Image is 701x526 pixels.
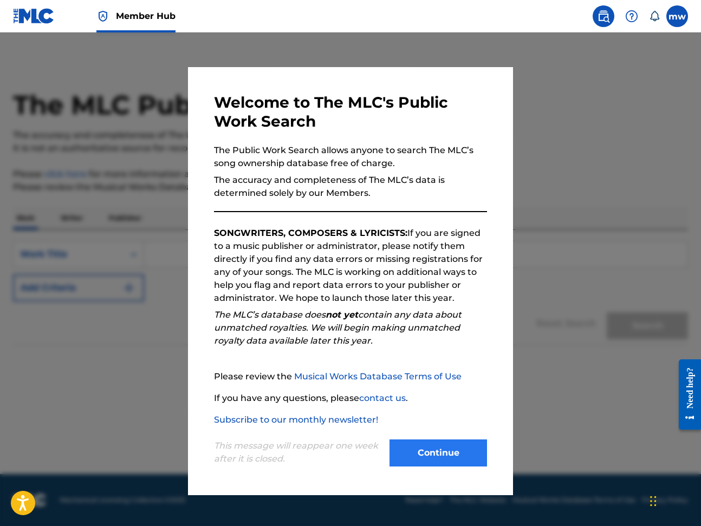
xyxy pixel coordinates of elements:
[214,370,487,383] p: Please review the
[390,439,487,466] button: Continue
[214,310,462,346] em: The MLC’s database does contain any data about unmatched royalties. We will begin making unmatche...
[621,5,642,27] div: Help
[647,474,701,526] iframe: Chat Widget
[214,144,487,170] p: The Public Work Search allows anyone to search The MLC’s song ownership database free of charge.
[214,93,487,131] h3: Welcome to The MLC's Public Work Search
[214,227,487,305] p: If you are signed to a music publisher or administrator, please notify them directly if you find ...
[671,351,701,438] iframe: Resource Center
[650,485,657,517] div: Drag
[13,8,55,24] img: MLC Logo
[214,392,487,405] p: If you have any questions, please .
[214,174,487,200] p: The accuracy and completeness of The MLC’s data is determined solely by our Members.
[649,11,660,22] div: Notifications
[116,10,176,22] span: Member Hub
[214,415,378,425] a: Subscribe to our monthly newsletter!
[593,5,614,27] a: Public Search
[359,393,406,403] a: contact us
[214,439,383,465] p: This message will reappear one week after it is closed.
[597,10,610,23] img: search
[294,371,462,382] a: Musical Works Database Terms of Use
[326,310,358,320] strong: not yet
[96,10,109,23] img: Top Rightsholder
[214,228,407,238] strong: SONGWRITERS, COMPOSERS & LYRICISTS:
[666,5,688,27] div: User Menu
[625,10,638,23] img: help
